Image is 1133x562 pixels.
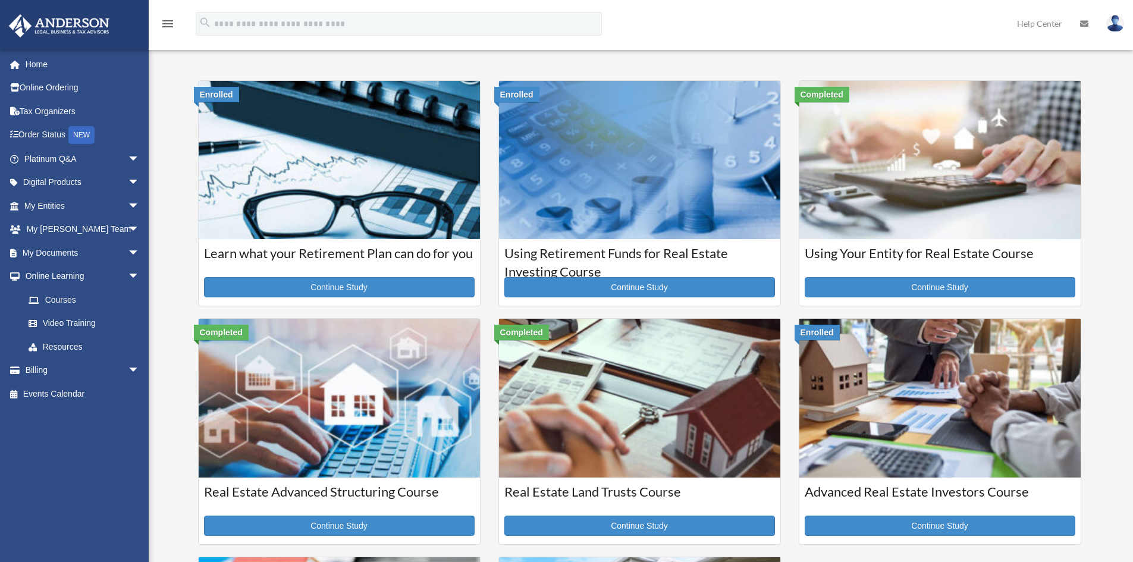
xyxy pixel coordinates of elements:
span: arrow_drop_down [128,359,152,383]
img: User Pic [1106,15,1124,32]
a: Continue Study [805,516,1075,536]
i: search [199,16,212,29]
a: Resources [17,335,158,359]
a: Continue Study [204,277,475,297]
h3: Advanced Real Estate Investors Course [805,483,1075,513]
span: arrow_drop_down [128,241,152,265]
a: Video Training [17,312,158,335]
span: arrow_drop_down [128,171,152,195]
div: Enrolled [494,87,539,102]
div: Completed [194,325,249,340]
a: Order StatusNEW [8,123,158,147]
h3: Real Estate Advanced Structuring Course [204,483,475,513]
a: My Documentsarrow_drop_down [8,241,158,265]
a: Events Calendar [8,382,158,406]
a: Continue Study [504,516,775,536]
span: arrow_drop_down [128,218,152,242]
a: Online Ordering [8,76,158,100]
div: NEW [68,126,95,144]
img: Anderson Advisors Platinum Portal [5,14,113,37]
h3: Using Retirement Funds for Real Estate Investing Course [504,244,775,274]
a: Courses [17,288,152,312]
h3: Learn what your Retirement Plan can do for you [204,244,475,274]
a: Digital Productsarrow_drop_down [8,171,158,194]
a: Billingarrow_drop_down [8,359,158,382]
a: Continue Study [504,277,775,297]
i: menu [161,17,175,31]
span: arrow_drop_down [128,194,152,218]
h3: Real Estate Land Trusts Course [504,483,775,513]
h3: Using Your Entity for Real Estate Course [805,244,1075,274]
a: Platinum Q&Aarrow_drop_down [8,147,158,171]
a: My Entitiesarrow_drop_down [8,194,158,218]
div: Completed [494,325,549,340]
div: Completed [795,87,849,102]
a: menu [161,21,175,31]
a: Home [8,52,158,76]
div: Enrolled [795,325,840,340]
a: Online Learningarrow_drop_down [8,265,158,288]
span: arrow_drop_down [128,265,152,289]
div: Enrolled [194,87,239,102]
a: My [PERSON_NAME] Teamarrow_drop_down [8,218,158,241]
span: arrow_drop_down [128,147,152,171]
a: Continue Study [805,277,1075,297]
a: Tax Organizers [8,99,158,123]
a: Continue Study [204,516,475,536]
